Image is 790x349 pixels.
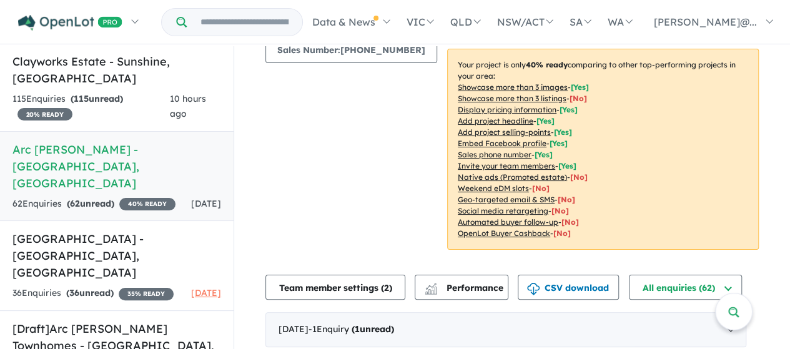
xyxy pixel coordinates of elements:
[12,197,175,212] div: 62 Enquir ies
[570,94,587,103] span: [ No ]
[458,82,568,92] u: Showcase more than 3 images
[458,105,556,114] u: Display pricing information
[265,275,405,300] button: Team member settings (2)
[458,184,529,193] u: Weekend eDM slots
[532,184,550,193] span: [No]
[191,198,221,209] span: [DATE]
[69,287,79,298] span: 36
[17,108,72,120] span: 20 % READY
[554,127,572,137] span: [ Yes ]
[550,139,568,148] span: [ Yes ]
[518,275,619,300] button: CSV download
[70,198,80,209] span: 62
[458,195,555,204] u: Geo-targeted email & SMS
[536,116,555,125] span: [ Yes ]
[458,161,555,170] u: Invite your team members
[66,287,114,298] strong: ( unread)
[119,198,175,210] span: 40 % READY
[12,286,174,301] div: 36 Enquir ies
[558,195,575,204] span: [No]
[265,312,746,347] div: [DATE]
[189,9,300,36] input: Try estate name, suburb, builder or developer
[425,283,437,290] img: line-chart.svg
[71,93,123,104] strong: ( unread)
[119,288,174,300] span: 35 % READY
[535,150,553,159] span: [ Yes ]
[458,217,558,227] u: Automated buyer follow-up
[458,139,546,148] u: Embed Facebook profile
[191,287,221,298] span: [DATE]
[654,16,757,28] span: [PERSON_NAME]@...
[18,15,122,31] img: Openlot PRO Logo White
[415,275,508,300] button: Performance
[458,172,567,182] u: Native ads (Promoted estate)
[12,230,221,281] h5: [GEOGRAPHIC_DATA] - [GEOGRAPHIC_DATA] , [GEOGRAPHIC_DATA]
[458,150,531,159] u: Sales phone number
[12,92,170,122] div: 115 Enquir ies
[384,282,389,293] span: 2
[458,206,548,215] u: Social media retargeting
[427,282,503,293] span: Performance
[458,94,566,103] u: Showcase more than 3 listings
[561,217,579,227] span: [No]
[67,198,114,209] strong: ( unread)
[458,116,533,125] u: Add project headline
[571,82,589,92] span: [ Yes ]
[551,206,569,215] span: [No]
[265,37,437,63] button: Sales Number:[PHONE_NUMBER]
[458,229,550,238] u: OpenLot Buyer Cashback
[560,105,578,114] span: [ Yes ]
[170,93,206,119] span: 10 hours ago
[447,49,759,250] p: Your project is only comparing to other top-performing projects in your area: - - - - - - - - - -...
[12,141,221,192] h5: Arc [PERSON_NAME] - [GEOGRAPHIC_DATA] , [GEOGRAPHIC_DATA]
[355,323,360,335] span: 1
[352,323,394,335] strong: ( unread)
[74,93,89,104] span: 115
[309,323,394,335] span: - 1 Enquir y
[425,287,437,295] img: bar-chart.svg
[558,161,576,170] span: [ Yes ]
[12,53,221,87] h5: Clayworks Estate - Sunshine , [GEOGRAPHIC_DATA]
[553,229,571,238] span: [No]
[458,127,551,137] u: Add project selling-points
[526,60,568,69] b: 40 % ready
[527,283,540,295] img: download icon
[629,275,742,300] button: All enquiries (62)
[570,172,588,182] span: [No]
